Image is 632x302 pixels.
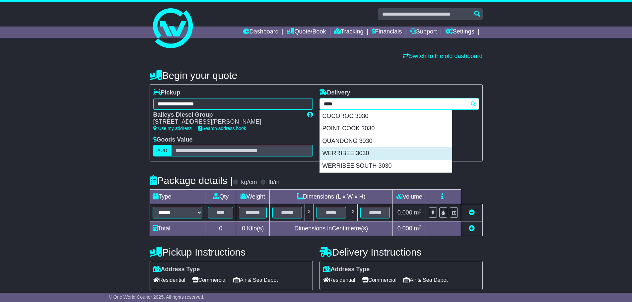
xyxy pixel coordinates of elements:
[320,135,452,148] div: QUANDONG 3030
[198,126,246,131] a: Search address book
[242,225,245,232] span: 0
[323,266,370,273] label: Address Type
[320,147,452,160] div: WERRIBEE 3030
[419,209,422,213] sup: 3
[414,225,422,232] span: m
[319,247,483,258] h4: Delivery Instructions
[397,209,412,216] span: 0.000
[233,275,278,285] span: Air & Sea Depot
[153,126,192,131] a: Use my address
[192,275,227,285] span: Commercial
[150,175,233,186] h4: Package details |
[334,27,363,38] a: Tracking
[319,89,350,96] label: Delivery
[150,247,313,258] h4: Pickup Instructions
[241,179,257,186] label: kg/cm
[469,209,475,216] a: Remove this item
[243,27,279,38] a: Dashboard
[362,275,396,285] span: Commercial
[153,118,301,126] div: [STREET_ADDRESS][PERSON_NAME]
[150,190,205,204] td: Type
[372,27,402,38] a: Financials
[236,190,270,204] td: Weight
[320,110,452,123] div: COCOROC 3030
[414,209,422,216] span: m
[403,53,482,59] a: Switch to the old dashboard
[323,275,355,285] span: Residential
[268,179,279,186] label: lb/in
[419,224,422,229] sup: 3
[393,190,426,204] td: Volume
[153,89,180,96] label: Pickup
[445,27,474,38] a: Settings
[153,275,185,285] span: Residential
[397,225,412,232] span: 0.000
[236,221,270,236] td: Kilo(s)
[153,136,193,144] label: Goods Value
[403,275,448,285] span: Air & Sea Depot
[320,160,452,172] div: WERRIBEE SOUTH 3030
[305,204,314,221] td: x
[153,111,301,119] div: Baileys Diesel Group
[150,70,483,81] h4: Begin your quote
[319,98,479,110] typeahead: Please provide city
[349,204,357,221] td: x
[270,221,393,236] td: Dimensions in Centimetre(s)
[153,266,200,273] label: Address Type
[150,221,205,236] td: Total
[469,225,475,232] a: Add new item
[270,190,393,204] td: Dimensions (L x W x H)
[109,294,205,300] span: © One World Courier 2025. All rights reserved.
[287,27,326,38] a: Quote/Book
[410,27,437,38] a: Support
[205,221,236,236] td: 0
[153,145,172,156] label: AUD
[320,122,452,135] div: POINT COOK 3030
[205,190,236,204] td: Qty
